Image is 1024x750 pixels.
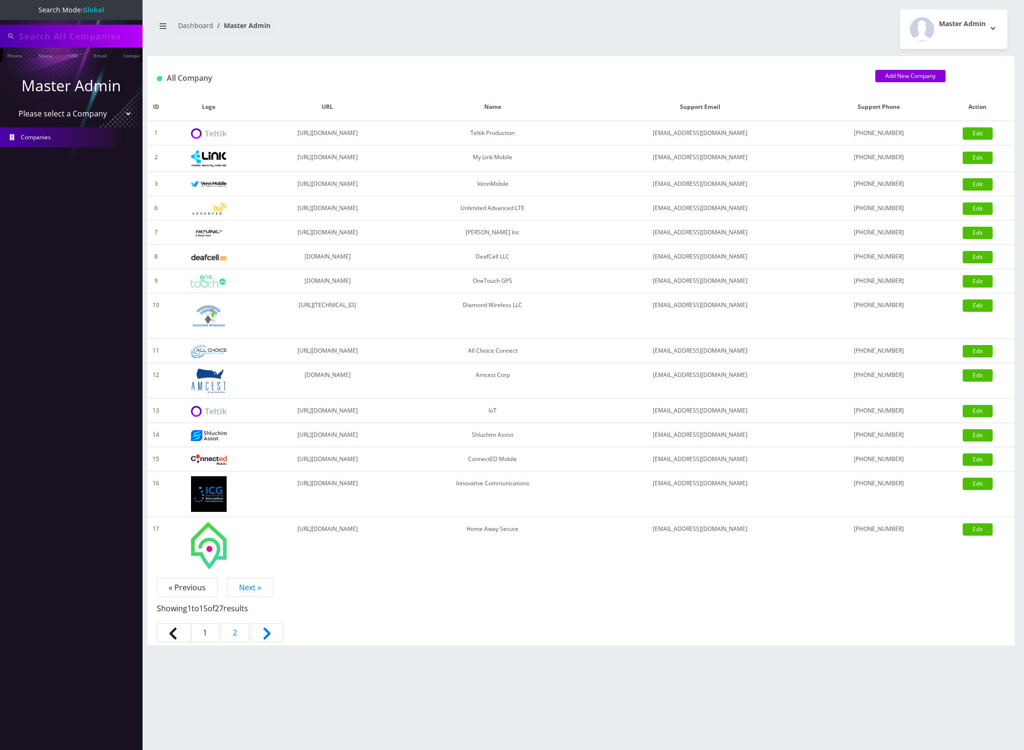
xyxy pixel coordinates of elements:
td: Innovative Communications [402,471,583,517]
nav: breadcrumb [154,16,574,43]
td: [PHONE_NUMBER] [817,471,940,517]
td: [PHONE_NUMBER] [817,447,940,471]
td: [PHONE_NUMBER] [817,221,940,245]
a: Dashboard [178,21,213,30]
a: Edit [963,523,993,536]
img: Unlimited Advanced LTE [191,203,227,215]
img: IoT [191,406,227,417]
td: [EMAIL_ADDRESS][DOMAIN_NAME] [583,423,817,447]
td: [URL][TECHNICAL_ID] [253,293,402,339]
a: Edit [963,478,993,490]
span: &laquo; Previous [157,623,191,642]
td: OneTouch GPS [402,269,583,293]
img: My Link Mobile [191,150,227,167]
a: Edit [963,202,993,215]
td: [PHONE_NUMBER] [817,399,940,423]
a: Next &raquo; [251,623,283,642]
a: Edit [963,251,993,263]
td: [DOMAIN_NAME] [253,269,402,293]
span: 15 [199,603,208,614]
a: Name [34,48,57,62]
th: Logo [165,93,253,121]
a: Edit [963,127,993,140]
img: VennMobile [191,181,227,188]
td: [PHONE_NUMBER] [817,145,940,172]
td: [PHONE_NUMBER] [817,339,940,363]
td: 3 [147,172,165,196]
td: [URL][DOMAIN_NAME] [253,196,402,221]
a: Edit [963,345,993,357]
h2: Master Admin [939,20,986,28]
td: [URL][DOMAIN_NAME] [253,471,402,517]
a: Edit [963,369,993,382]
td: [DOMAIN_NAME] [253,245,402,269]
td: ConnectED Mobile [402,447,583,471]
td: [URL][DOMAIN_NAME] [253,221,402,245]
img: DeafCell LLC [191,254,227,260]
th: Name [402,93,583,121]
td: [URL][DOMAIN_NAME] [253,145,402,172]
td: IoT [402,399,583,423]
img: Shluchim Assist [191,430,227,441]
td: Home Away Secure [402,517,583,574]
a: Company [118,48,150,62]
img: ConnectED Mobile [191,454,227,465]
td: [URL][DOMAIN_NAME] [253,339,402,363]
th: Support Email [583,93,817,121]
strong: Global [83,5,104,14]
td: 14 [147,423,165,447]
td: 6 [147,196,165,221]
td: [EMAIL_ADDRESS][DOMAIN_NAME] [583,517,817,574]
td: 9 [147,269,165,293]
td: My Link Mobile [402,145,583,172]
td: [URL][DOMAIN_NAME] [253,423,402,447]
td: 16 [147,471,165,517]
td: [EMAIL_ADDRESS][DOMAIN_NAME] [583,196,817,221]
td: 8 [147,245,165,269]
input: Search All Companies [19,27,140,45]
td: VennMobile [402,172,583,196]
td: 7 [147,221,165,245]
img: All Choice Connect [191,345,227,358]
nav: Page navigation example [147,582,1014,645]
nav: Pagination Navigation [157,582,1005,645]
img: Amcest Corp [191,368,227,394]
p: Showing to of results [157,593,1005,614]
td: [EMAIL_ADDRESS][DOMAIN_NAME] [583,471,817,517]
td: [EMAIL_ADDRESS][DOMAIN_NAME] [583,121,817,145]
td: [EMAIL_ADDRESS][DOMAIN_NAME] [583,293,817,339]
td: [DOMAIN_NAME] [253,363,402,399]
a: Edit [963,405,993,417]
span: Search Mode: [38,5,104,14]
span: « Previous [157,578,218,597]
span: 1 [191,623,219,642]
td: [URL][DOMAIN_NAME] [253,121,402,145]
button: Master Admin [900,10,1007,49]
th: Support Phone [817,93,940,121]
td: Teltik Production [402,121,583,145]
td: 12 [147,363,165,399]
td: [PHONE_NUMBER] [817,269,940,293]
td: [EMAIL_ADDRESS][DOMAIN_NAME] [583,339,817,363]
a: Email [89,48,112,62]
span: 27 [215,603,223,614]
td: 13 [147,399,165,423]
td: [EMAIL_ADDRESS][DOMAIN_NAME] [583,399,817,423]
img: Teltik Production [191,128,227,139]
td: 2 [147,145,165,172]
td: 1 [147,121,165,145]
th: URL [253,93,402,121]
td: Diamond Wireless LLC [402,293,583,339]
td: [PHONE_NUMBER] [817,196,940,221]
td: Unlimited Advanced LTE [402,196,583,221]
a: Edit [963,429,993,442]
img: Innovative Communications [191,476,227,512]
td: 15 [147,447,165,471]
a: Edit [963,453,993,466]
td: 10 [147,293,165,339]
a: SIM [64,48,82,62]
td: [EMAIL_ADDRESS][DOMAIN_NAME] [583,172,817,196]
td: [EMAIL_ADDRESS][DOMAIN_NAME] [583,145,817,172]
img: Diamond Wireless LLC [191,298,227,334]
td: [PHONE_NUMBER] [817,423,940,447]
